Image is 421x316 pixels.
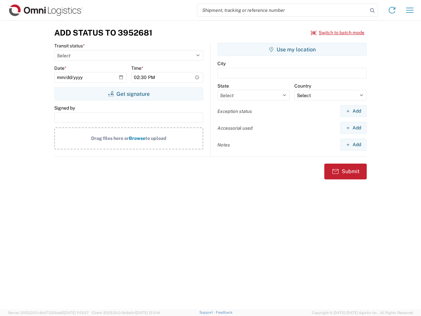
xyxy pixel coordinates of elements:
[54,43,85,49] label: Transit status
[129,136,145,141] span: Browse
[324,164,367,179] button: Submit
[340,105,367,117] button: Add
[145,136,166,141] span: to upload
[312,310,413,316] span: Copyright © [DATE]-[DATE] Agistix Inc., All Rights Reserved
[217,125,253,131] label: Accessorial used
[131,65,143,71] label: Time
[54,87,203,100] button: Get signature
[311,27,364,38] button: Switch to batch mode
[54,65,66,71] label: Date
[197,4,368,16] input: Shipment, tracking or reference number
[199,310,216,314] a: Support
[217,43,367,56] button: Use my location
[54,28,152,38] h3: Add Status to 3952681
[136,311,160,315] span: [DATE] 12:11:14
[91,136,129,141] span: Drag files here or
[92,311,160,315] span: Client: 2025.20.0-8c6e0cf
[217,61,226,66] label: City
[217,108,252,114] label: Exception status
[64,311,89,315] span: [DATE] 11:13:37
[54,105,75,111] label: Signed by
[217,142,230,148] label: Notes
[294,83,311,89] label: Country
[8,311,89,315] span: Server: 2025.20.0-db47332bad5
[340,139,367,151] button: Add
[217,83,229,89] label: State
[216,310,233,314] a: Feedback
[340,122,367,134] button: Add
